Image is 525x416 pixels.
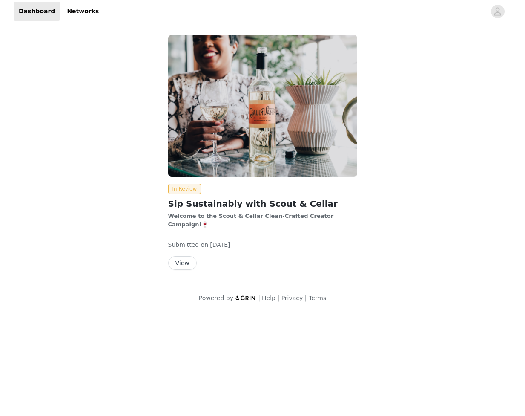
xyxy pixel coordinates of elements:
[168,197,357,210] h2: Sip Sustainably with Scout & Cellar
[168,35,357,177] img: Scout & Cellar
[168,260,197,266] a: View
[493,5,502,18] div: avatar
[168,212,357,228] p: 🍷
[277,295,279,301] span: |
[309,295,326,301] a: Terms
[281,295,303,301] a: Privacy
[168,241,209,248] span: Submitted on
[168,256,197,270] button: View
[235,295,256,300] img: logo
[199,295,233,301] span: Powered by
[14,2,60,21] a: Dashboard
[62,2,104,21] a: Networks
[210,241,230,248] span: [DATE]
[258,295,260,301] span: |
[305,295,307,301] span: |
[262,295,275,301] a: Help
[168,213,334,228] strong: Welcome to the Scout & Cellar Clean-Crafted Creator Campaign!
[168,184,201,194] span: In Review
